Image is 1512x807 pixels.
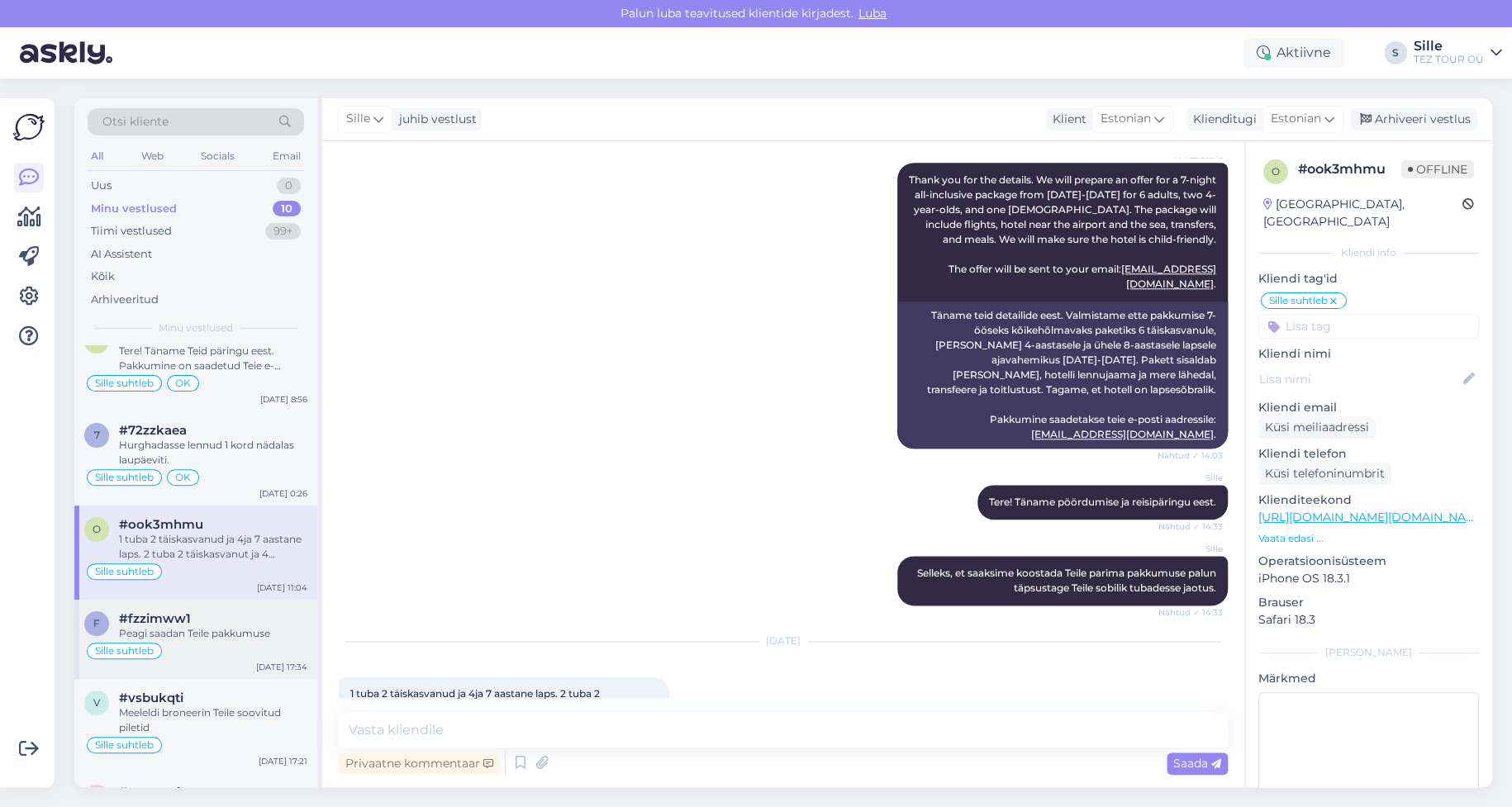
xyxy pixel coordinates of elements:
p: Operatsioonisüsteem [1258,553,1479,570]
span: OK [175,378,191,388]
span: Thank you for the details. We will prepare an offer for a 7-night all-inclusive package from [DAT... [909,173,1219,290]
div: Socials [197,145,238,167]
span: Sille suhtleb [1269,296,1328,306]
span: #mzrygohs [119,785,192,800]
span: Sille suhtleb [95,740,154,750]
div: Email [269,145,304,167]
span: #fzzimww1 [119,611,191,626]
div: Peagi saadan Teile pakkumuse [119,626,307,641]
div: Klienditugi [1186,111,1257,128]
a: [URL][DOMAIN_NAME][DOMAIN_NAME] [1258,510,1487,525]
p: iPhone OS 18.3.1 [1258,570,1479,587]
span: v [93,696,100,709]
span: 1 tuba 2 täiskasvanud ja 4ja 7 aastane laps. 2 tuba 2 täiskasvanut ja 4 aastane laps. 3 tuba 2 tä... [350,687,606,714]
div: [DATE] 11:04 [257,582,307,594]
div: Klient [1046,111,1086,128]
div: Aktiivne [1243,38,1344,68]
div: Hurghadasse lennud 1 kord nädalas laupäeviti. [119,438,307,468]
span: f [93,617,100,629]
div: Täname teid detailide eest. Valmistame ette pakkumise 7-ööseks kõikehõlmavaks paketiks 6 täiskasv... [897,301,1228,449]
div: AI Assistent [91,246,152,263]
div: [DATE] 17:34 [256,661,307,673]
div: Kliendi info [1258,245,1479,260]
div: Küsi telefoninumbrit [1258,463,1391,485]
span: Minu vestlused [159,320,233,335]
p: Kliendi telefon [1258,445,1479,463]
div: Web [138,145,167,167]
div: [PERSON_NAME] [1258,645,1479,660]
span: Selleks, et saaksime koostada Teile parima pakkumuse palun täpsustage Teile sobilik tubadesse jao... [917,567,1219,594]
span: Nähtud ✓ 14:33 [1158,606,1223,619]
span: Offline [1401,160,1474,178]
span: Sille suhtleb [95,378,154,388]
p: Kliendi tag'id [1258,270,1479,287]
p: Kliendi email [1258,399,1479,416]
div: 1 tuba 2 täiskasvanud ja 4ja 7 aastane laps. 2 tuba 2 täiskasvanut ja 4 aastane laps. 3 tuba 2 tä... [119,532,307,562]
div: # ook3mhmu [1298,159,1401,179]
div: 99+ [265,223,301,240]
span: o [93,523,101,535]
p: Safari 18.3 [1258,611,1479,629]
span: OK [175,472,191,482]
div: S [1384,41,1407,64]
div: All [88,145,107,167]
span: Sille suhtleb [95,567,154,577]
p: Märkmed [1258,670,1479,687]
span: 7 [94,429,100,441]
a: [EMAIL_ADDRESS][DOMAIN_NAME] [1121,263,1216,290]
img: Askly Logo [13,112,45,143]
div: Küsi meiliaadressi [1258,416,1376,439]
div: Arhiveeri vestlus [1350,108,1477,131]
span: Tere! Täname pöördumise ja reisipäringu eest. [989,496,1216,508]
input: Lisa tag [1258,314,1479,339]
span: Estonian [1101,110,1151,128]
div: Meeleldi broneerin Teile soovitud piletid [119,705,307,735]
p: Klienditeekond [1258,491,1479,509]
div: Sille [1414,40,1484,53]
div: juhib vestlust [392,111,477,128]
div: [DATE] 17:21 [259,755,307,767]
div: [DATE] 0:26 [259,487,307,500]
p: Kliendi nimi [1258,345,1479,363]
span: Sille [1161,543,1223,555]
span: Estonian [1271,110,1321,128]
span: Sille [1161,472,1223,484]
div: [DATE] 8:56 [260,393,307,406]
span: Sille [346,110,370,128]
span: Luba [853,6,892,21]
a: SilleTEZ TOUR OÜ [1414,40,1502,66]
p: Vaata edasi ... [1258,531,1479,546]
div: TEZ TOUR OÜ [1414,53,1484,66]
span: Nähtud ✓ 14:03 [1158,449,1223,462]
div: Kõik [91,268,115,285]
span: #ook3mhmu [119,517,203,532]
div: [DATE] [339,634,1228,648]
span: #72zzkaea [119,423,187,438]
div: Tiimi vestlused [91,223,172,240]
p: Brauser [1258,594,1479,611]
span: o [1272,165,1280,178]
a: [EMAIL_ADDRESS][DOMAIN_NAME] [1031,428,1214,440]
div: Uus [91,178,112,194]
span: #vsbukqti [119,691,183,705]
div: Tere! Täname Teid päringu eest. Pakkumine on saadetud Teie e-mailile. Jääme ootama [PERSON_NAME] ... [119,344,307,373]
div: Privaatne kommentaar [339,752,500,775]
div: 0 [277,178,301,194]
span: Sille suhtleb [95,472,154,482]
span: Nähtud ✓ 14:33 [1158,520,1223,533]
div: Arhiveeritud [91,292,159,308]
div: 10 [273,201,301,217]
span: Sille suhtleb [95,646,154,656]
div: [GEOGRAPHIC_DATA], [GEOGRAPHIC_DATA] [1263,196,1462,230]
span: Saada [1173,756,1221,771]
input: Lisa nimi [1259,370,1460,388]
span: Otsi kliente [102,113,169,131]
div: Minu vestlused [91,201,177,217]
